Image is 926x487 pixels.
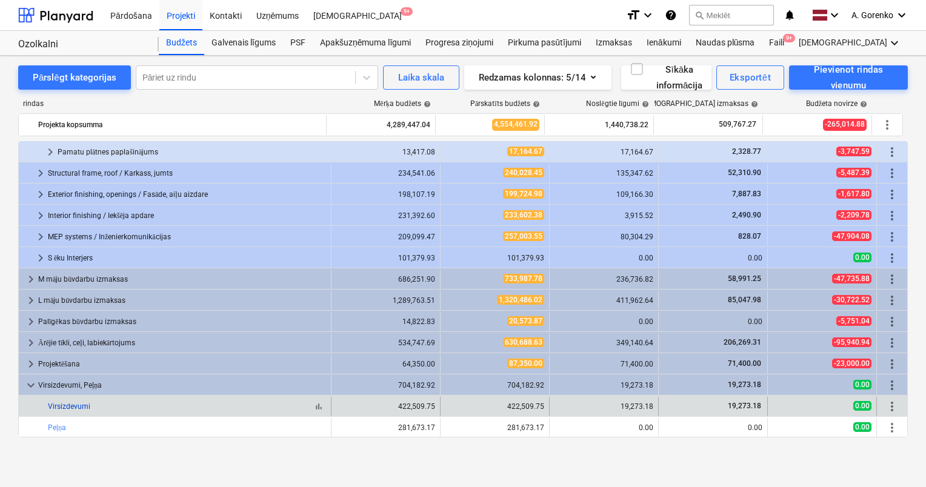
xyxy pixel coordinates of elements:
[894,8,909,22] i: keyboard_arrow_down
[586,99,649,108] div: Noslēgtie līgumi
[588,31,639,55] a: Izmaksas
[784,8,796,22] i: notifications
[885,251,899,265] span: Vairāk darbību
[555,317,653,326] div: 0.00
[887,36,902,50] i: keyboard_arrow_down
[665,8,677,22] i: Zināšanu pamats
[336,402,435,411] div: 422,509.75
[336,190,435,199] div: 198,107.19
[555,402,653,411] div: 19,273.18
[501,31,588,55] a: Pirkuma pasūtījumi
[555,148,653,156] div: 17,164.67
[727,380,762,389] span: 19,273.18
[336,275,435,283] div: 686,251.90
[336,381,435,389] div: 704,182.92
[555,339,653,347] div: 349,140.64
[38,354,326,374] div: Projektēšana
[716,65,784,90] button: Eksportēt
[555,169,653,177] div: 135,347.62
[503,189,544,199] span: 199,724.98
[664,317,762,326] div: 0.00
[727,296,762,304] span: 85,047.98
[503,274,544,283] span: 733,987.78
[464,65,611,90] button: Redzamas kolonnas:5/14
[48,402,90,411] a: Virsizdevumi
[718,119,758,130] span: 509,767.27
[530,101,540,108] span: help
[33,70,116,85] div: Pārslēgt kategorijas
[791,31,909,55] div: [DEMOGRAPHIC_DATA]
[832,295,871,305] span: -30,722.52
[421,101,431,108] span: help
[641,8,655,22] i: keyboard_arrow_down
[851,10,893,20] span: A. Gorenko
[48,206,326,225] div: Interior finishing / Iekšēja apdare
[885,420,899,435] span: Vairāk darbību
[853,253,871,262] span: 0.00
[555,360,653,368] div: 71,400.00
[858,101,867,108] span: help
[626,8,641,22] i: format_size
[336,296,435,305] div: 1,289,763.51
[783,34,795,42] span: 9+
[313,31,418,55] div: Apakšuzņēmuma līgumi
[336,233,435,241] div: 209,099.47
[38,270,326,289] div: M māju būvdarbu izmaksas
[853,422,871,432] span: 0.00
[24,378,38,393] span: keyboard_arrow_down
[731,211,762,219] span: 2,490.90
[33,166,48,181] span: keyboard_arrow_right
[33,187,48,202] span: keyboard_arrow_right
[639,31,688,55] div: Ienākumi
[336,317,435,326] div: 14,822.83
[885,166,899,181] span: Vairāk darbību
[688,31,762,55] a: Naudas plūsma
[336,423,435,432] div: 281,673.17
[24,314,38,329] span: keyboard_arrow_right
[832,231,871,241] span: -47,904.08
[727,274,762,283] span: 58,991.25
[503,231,544,241] span: 257,003.55
[832,337,871,347] span: -95,940.94
[762,31,791,55] div: Faili
[885,378,899,393] span: Vairāk darbību
[885,208,899,223] span: Vairāk darbību
[555,423,653,432] div: 0.00
[283,31,313,55] a: PSF
[694,10,704,20] span: search
[24,336,38,350] span: keyboard_arrow_right
[555,254,653,262] div: 0.00
[314,402,324,411] span: bar_chart
[664,254,762,262] div: 0.00
[722,338,762,346] span: 206,269.31
[336,148,435,156] div: 13,417.08
[470,99,540,108] div: Pārskatīts budžets
[159,31,204,55] div: Budžets
[336,211,435,220] div: 231,392.60
[806,99,867,108] div: Budžeta novirze
[621,65,711,90] button: Sīkāka informācija
[24,272,38,287] span: keyboard_arrow_right
[24,357,38,371] span: keyboard_arrow_right
[383,65,459,90] button: Laika skala
[836,189,871,199] span: -1,617.80
[885,272,899,287] span: Vairāk darbību
[18,99,327,108] div: rindas
[664,423,762,432] div: 0.00
[630,62,702,94] div: Sīkāka informācija
[336,339,435,347] div: 534,747.69
[555,275,653,283] div: 236,736.82
[398,70,444,85] div: Laika skala
[38,312,326,331] div: Palīgēkas būvdarbu izmaksas
[445,254,544,262] div: 101,379.93
[550,115,648,134] div: 1,440,738.22
[730,70,771,85] div: Eksportēt
[885,293,899,308] span: Vairāk darbību
[497,295,544,305] span: 1,320,486.02
[727,402,762,410] span: 19,273.18
[48,227,326,247] div: MEP systems / Inženierkomunikācijas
